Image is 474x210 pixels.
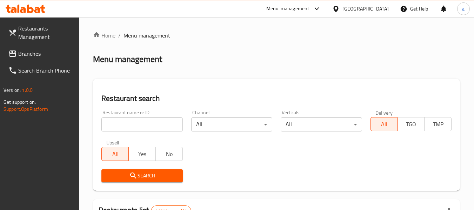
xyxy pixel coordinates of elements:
[107,171,177,180] span: Search
[375,110,393,115] label: Delivery
[106,140,119,145] label: Upsell
[400,119,422,129] span: TGO
[427,119,449,129] span: TMP
[18,49,74,58] span: Branches
[101,147,129,161] button: All
[266,5,309,13] div: Menu-management
[132,149,153,159] span: Yes
[281,117,362,131] div: All
[3,62,79,79] a: Search Branch Phone
[191,117,272,131] div: All
[105,149,126,159] span: All
[3,20,79,45] a: Restaurants Management
[4,86,21,95] span: Version:
[370,117,398,131] button: All
[4,97,36,107] span: Get support on:
[123,31,170,40] span: Menu management
[101,169,182,182] button: Search
[4,104,48,114] a: Support.OpsPlatform
[118,31,121,40] li: /
[3,45,79,62] a: Branches
[93,54,162,65] h2: Menu management
[93,31,460,40] nav: breadcrumb
[342,5,389,13] div: [GEOGRAPHIC_DATA]
[397,117,425,131] button: TGO
[18,24,74,41] span: Restaurants Management
[424,117,452,131] button: TMP
[22,86,33,95] span: 1.0.0
[18,66,74,75] span: Search Branch Phone
[159,149,180,159] span: No
[93,31,115,40] a: Home
[128,147,156,161] button: Yes
[462,5,465,13] span: a
[101,93,452,104] h2: Restaurant search
[101,117,182,131] input: Search for restaurant name or ID..
[155,147,183,161] button: No
[374,119,395,129] span: All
